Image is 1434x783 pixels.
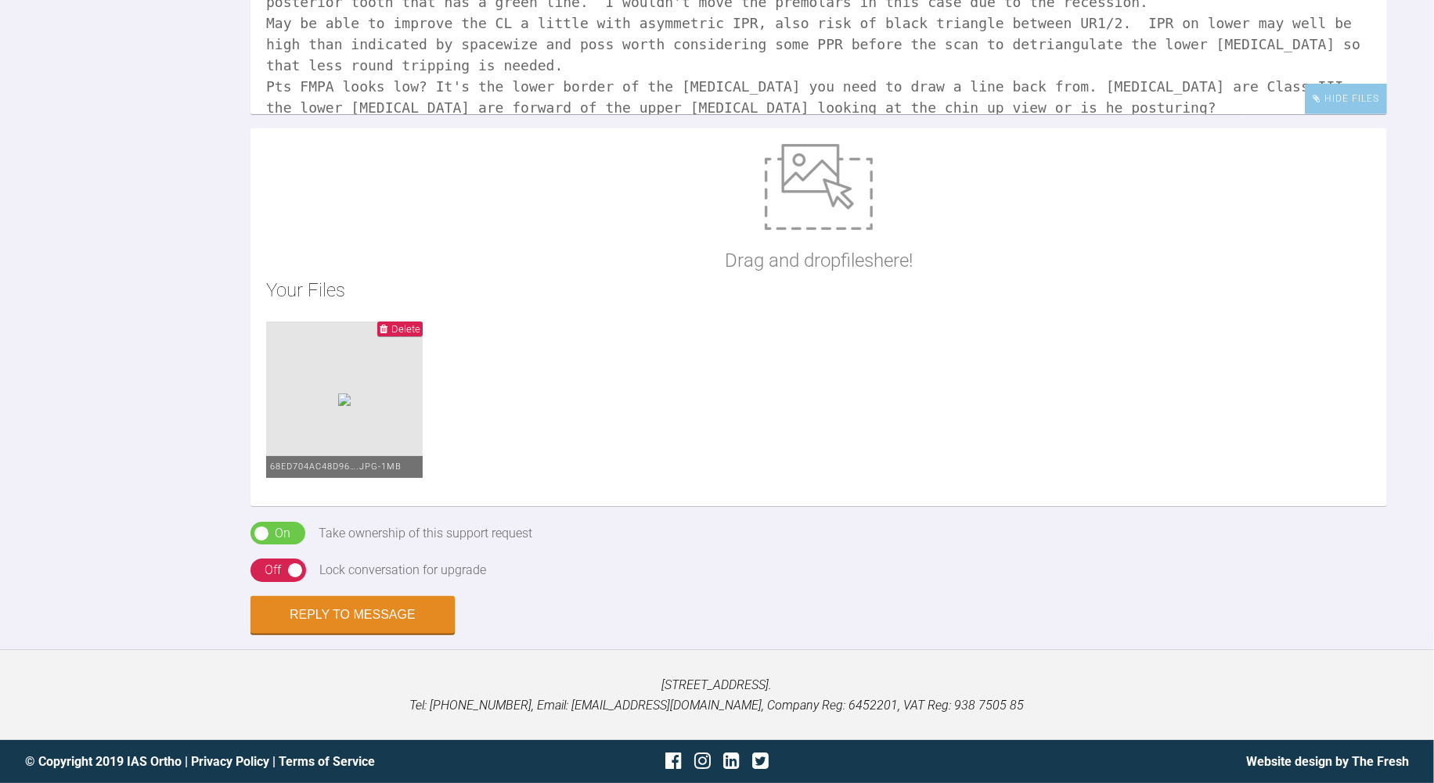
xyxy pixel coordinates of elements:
[25,752,486,772] div: © Copyright 2019 IAS Ortho | |
[1305,84,1387,114] div: Hide Files
[320,560,487,580] div: Lock conversation for upgrade
[265,560,281,580] div: Off
[270,462,402,472] span: 68ed704ac48d96….jpg - 1MB
[266,275,1371,305] h2: Your Files
[250,596,455,634] button: Reply to Message
[276,523,291,544] div: On
[1246,754,1409,769] a: Website design by The Fresh
[391,323,420,335] span: Delete
[725,246,913,275] p: Drag and drop files here!
[191,754,269,769] a: Privacy Policy
[25,675,1409,715] p: [STREET_ADDRESS]. Tel: [PHONE_NUMBER], Email: [EMAIL_ADDRESS][DOMAIN_NAME], Company Reg: 6452201,...
[338,393,351,406] img: 698d15fa-beea-46ec-a862-0613c7694907
[279,754,375,769] a: Terms of Service
[319,523,533,544] div: Take ownership of this support request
